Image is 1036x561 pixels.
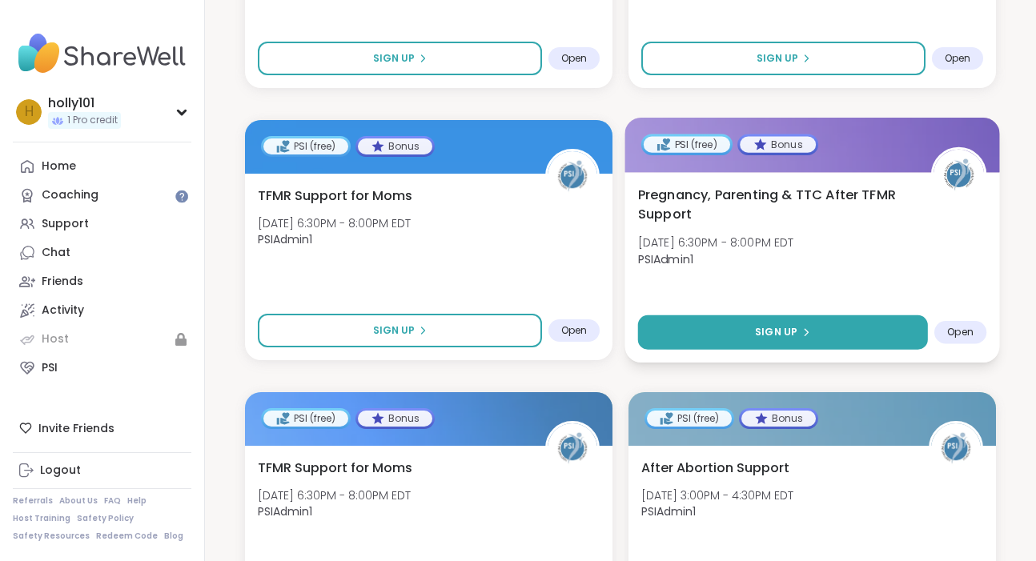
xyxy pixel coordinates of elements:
b: PSIAdmin1 [258,503,312,519]
a: Logout [13,456,191,485]
span: After Abortion Support [641,459,789,478]
a: FAQ [104,495,121,507]
a: Friends [13,267,191,296]
div: Coaching [42,187,98,203]
img: PSIAdmin1 [548,151,597,201]
a: About Us [59,495,98,507]
span: TFMR Support for Moms [258,459,412,478]
div: Host [42,331,69,347]
span: Open [561,52,587,65]
span: Sign Up [755,325,797,339]
img: PSIAdmin1 [934,149,984,199]
button: Sign Up [638,315,928,349]
span: Sign Up [373,51,415,66]
span: Sign Up [757,51,798,66]
button: Sign Up [641,42,926,75]
div: Bonus [740,136,816,152]
span: 1 Pro credit [67,114,118,127]
div: Chat [42,245,70,261]
a: PSI [13,354,191,383]
b: PSIAdmin1 [638,250,693,266]
span: h [25,102,34,122]
b: PSIAdmin1 [641,503,696,519]
div: Home [42,158,76,174]
a: Home [13,152,191,181]
span: Open [945,52,970,65]
a: Referrals [13,495,53,507]
div: Invite Friends [13,414,191,443]
span: TFMR Support for Moms [258,186,412,206]
a: Blog [164,531,183,542]
div: PSI (free) [263,411,348,427]
div: holly101 [48,94,121,112]
div: Activity [42,303,84,319]
b: PSIAdmin1 [258,231,312,247]
img: ShareWell Nav Logo [13,26,191,82]
span: Sign Up [373,323,415,338]
a: Redeem Code [96,531,158,542]
div: PSI (free) [647,411,732,427]
a: Chat [13,238,191,267]
a: Activity [13,296,191,325]
a: Support [13,210,191,238]
span: [DATE] 6:30PM - 8:00PM EDT [638,234,794,250]
a: Host Training [13,513,70,524]
a: Host [13,325,191,354]
a: Coaching [13,181,191,210]
a: Safety Resources [13,531,90,542]
span: Pregnancy, Parenting & TTC After TFMR Support [638,185,914,224]
div: PSI (free) [644,136,730,152]
button: Sign Up [258,42,542,75]
img: PSIAdmin1 [548,423,597,473]
span: [DATE] 6:30PM - 8:00PM EDT [258,215,411,231]
div: PSI [42,360,58,376]
div: Bonus [358,411,432,427]
div: Logout [40,463,81,479]
span: Open [561,324,587,337]
img: PSIAdmin1 [931,423,981,473]
div: Friends [42,274,83,290]
div: Bonus [358,138,432,154]
div: Bonus [741,411,816,427]
div: PSI (free) [263,138,348,154]
button: Sign Up [258,314,542,347]
a: Help [127,495,147,507]
iframe: Spotlight [175,190,188,202]
span: [DATE] 3:00PM - 4:30PM EDT [641,487,793,503]
span: [DATE] 6:30PM - 8:00PM EDT [258,487,411,503]
span: Open [947,326,974,339]
div: Support [42,216,89,232]
a: Safety Policy [77,513,134,524]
